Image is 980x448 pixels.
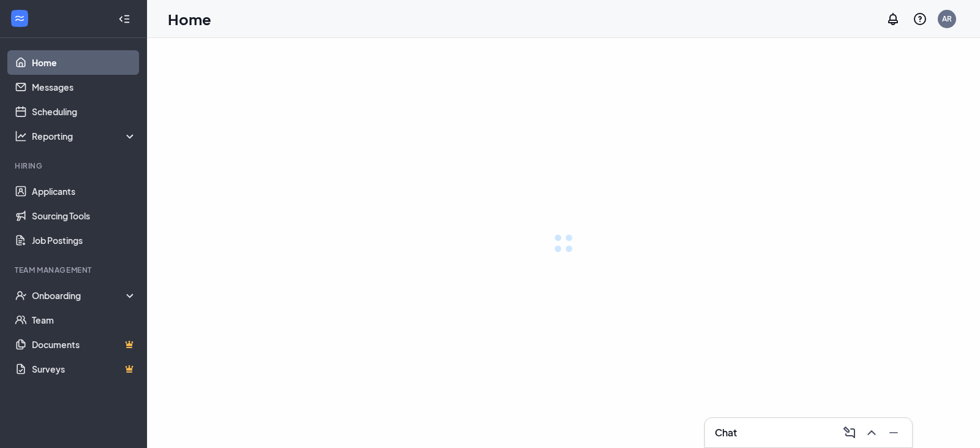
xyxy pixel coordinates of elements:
a: Sourcing Tools [32,203,137,228]
a: Messages [32,75,137,99]
a: SurveysCrown [32,357,137,381]
svg: Notifications [886,12,900,26]
div: Onboarding [32,289,137,302]
div: Hiring [15,161,134,171]
a: DocumentsCrown [32,332,137,357]
h1: Home [168,9,211,29]
div: Team Management [15,265,134,275]
div: Reporting [32,130,137,142]
a: Job Postings [32,228,137,252]
svg: QuestionInfo [913,12,927,26]
div: AR [942,13,952,24]
a: Home [32,50,137,75]
svg: WorkstreamLogo [13,12,26,25]
a: Team [32,308,137,332]
button: ChevronUp [861,423,880,442]
h3: Chat [715,426,737,439]
svg: Collapse [118,13,130,25]
a: Applicants [32,179,137,203]
svg: Analysis [15,130,27,142]
svg: Minimize [886,425,901,440]
button: Minimize [883,423,902,442]
button: ComposeMessage [839,423,858,442]
svg: ComposeMessage [842,425,857,440]
a: Scheduling [32,99,137,124]
svg: UserCheck [15,289,27,302]
svg: ChevronUp [864,425,879,440]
